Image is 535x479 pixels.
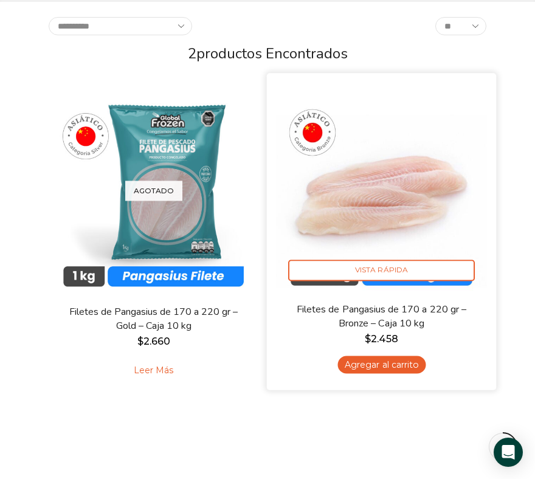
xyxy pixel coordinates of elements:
span: productos encontrados [196,44,348,63]
a: Agregar al carrito: “Filetes de Pangasius de 170 a 220 gr - Bronze - Caja 10 kg” [337,356,426,373]
span: $ [365,333,371,345]
select: Pedido de la tienda [49,17,192,35]
bdi: 2.458 [365,333,398,345]
a: Leé más sobre “Filetes de Pangasius de 170 a 220 gr - Gold - Caja 10 kg” [115,358,192,384]
span: $ [137,336,143,347]
a: Filetes de Pangasius de 170 a 220 gr – Bronze – Caja 10 kg [286,302,477,331]
bdi: 2.660 [137,336,170,347]
div: Open Intercom Messenger [494,438,523,467]
span: Vista Rápida [288,260,475,281]
p: Agotado [125,181,182,201]
span: 2 [188,44,196,63]
a: Filetes de Pangasius de 170 a 220 gr – Gold – Caja 10 kg [59,305,248,333]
